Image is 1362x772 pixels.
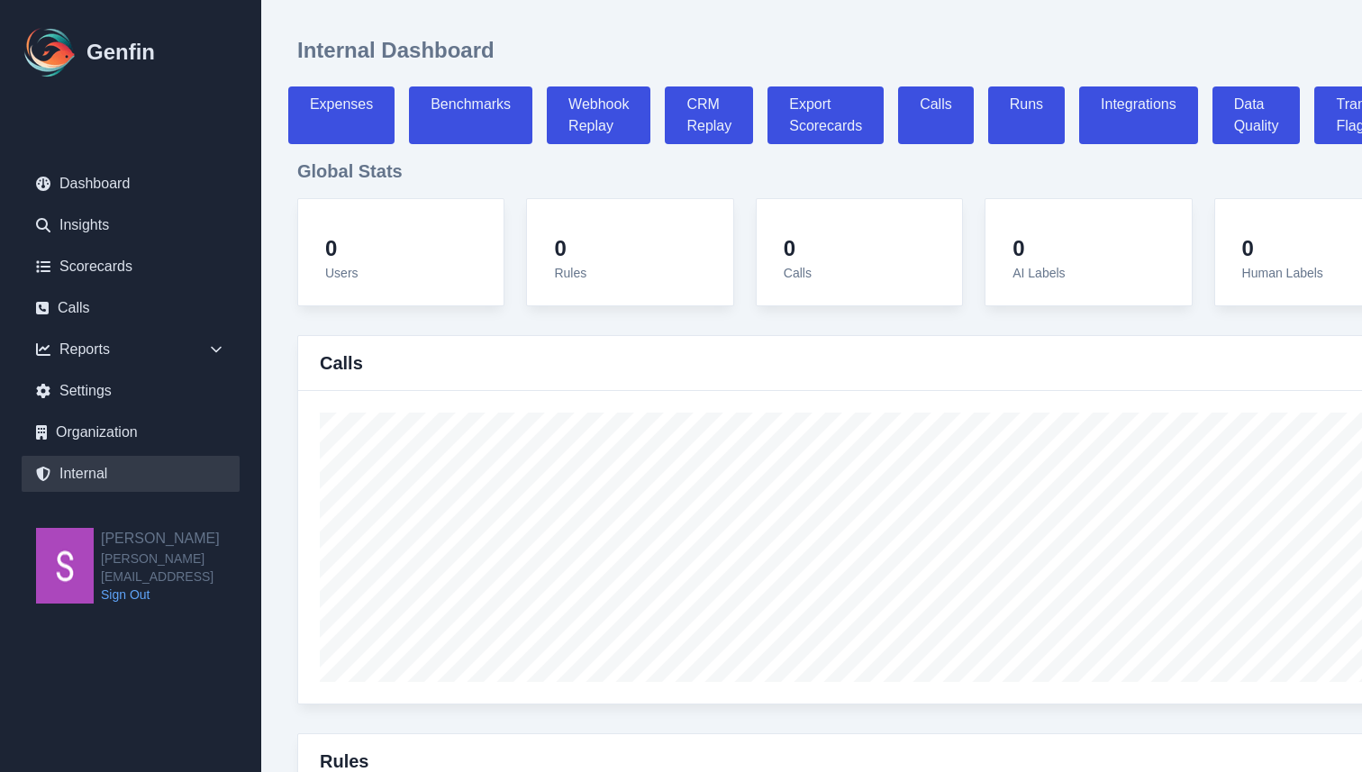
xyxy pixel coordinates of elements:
h2: [PERSON_NAME] [101,528,261,549]
h4: 0 [1012,235,1065,262]
a: Benchmarks [409,86,532,144]
h4: 0 [325,235,359,262]
a: Expenses [288,86,395,144]
h4: 0 [554,235,586,262]
h3: Calls [320,350,363,376]
a: Data Quality [1212,86,1301,144]
a: Sign Out [101,586,261,604]
span: AI Labels [1012,266,1065,280]
span: Users [325,266,359,280]
span: Rules [554,266,586,280]
div: Reports [22,332,240,368]
a: Organization [22,414,240,450]
span: Calls [784,266,812,280]
h1: Genfin [86,38,155,67]
img: Shane Wey [36,528,94,604]
h4: 0 [1242,235,1323,262]
h4: 0 [784,235,812,262]
a: Internal [22,456,240,492]
span: [PERSON_NAME][EMAIL_ADDRESS] [101,549,261,586]
a: Calls [898,86,974,144]
img: Logo [22,23,79,81]
a: Runs [988,86,1065,144]
a: Settings [22,373,240,409]
h1: Internal Dashboard [297,36,495,65]
a: CRM Replay [665,86,753,144]
a: Scorecards [22,249,240,285]
a: Integrations [1079,86,1198,144]
span: Human Labels [1242,266,1323,280]
a: Dashboard [22,166,240,202]
a: Export Scorecards [767,86,884,144]
a: Calls [22,290,240,326]
a: Webhook Replay [547,86,650,144]
a: Insights [22,207,240,243]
